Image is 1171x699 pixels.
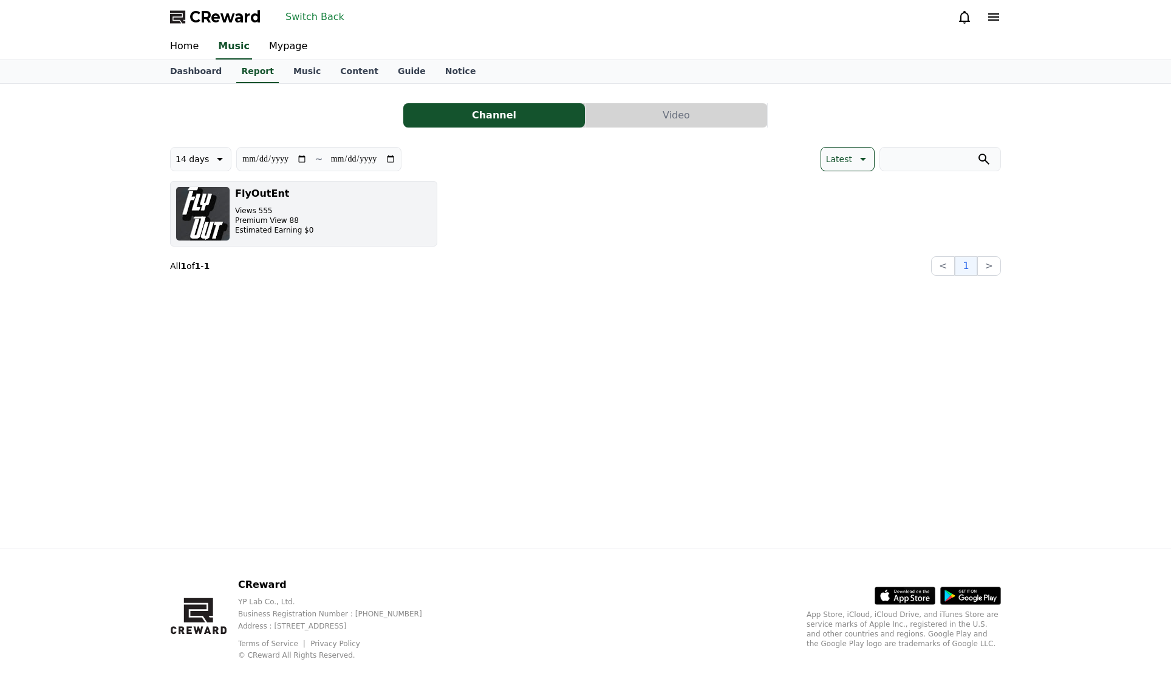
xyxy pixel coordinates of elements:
strong: 1 [180,261,186,271]
a: Report [236,60,279,83]
a: Terms of Service [238,639,307,648]
a: Home [160,34,208,60]
p: © CReward All Rights Reserved. [238,650,442,660]
button: Channel [403,103,585,128]
a: Notice [435,60,486,83]
button: Video [585,103,767,128]
p: YP Lab Co., Ltd. [238,597,442,607]
h3: FlyOutEnt [235,186,313,201]
a: Music [284,60,330,83]
a: Dashboard [160,60,231,83]
a: Content [330,60,388,83]
strong: 1 [195,261,201,271]
img: FlyOutEnt [176,186,230,241]
a: Music [216,34,252,60]
p: Views 555 [235,206,313,216]
a: Privacy Policy [310,639,360,648]
p: App Store, iCloud, iCloud Drive, and iTunes Store are service marks of Apple Inc., registered in ... [807,610,1001,649]
button: Switch Back [281,7,349,27]
p: Latest [826,151,852,168]
span: CReward [189,7,261,27]
p: Address : [STREET_ADDRESS] [238,621,442,631]
strong: 1 [203,261,210,271]
button: Latest [821,147,875,171]
p: 14 days [176,151,209,168]
p: ~ [315,152,323,166]
a: Mypage [259,34,317,60]
a: Guide [388,60,435,83]
p: Business Registration Number : [PHONE_NUMBER] [238,609,442,619]
button: 14 days [170,147,231,171]
button: < [931,256,955,276]
p: Estimated Earning $0 [235,225,313,235]
p: All of - [170,260,210,272]
a: Video [585,103,768,128]
a: CReward [170,7,261,27]
button: > [977,256,1001,276]
a: Channel [403,103,585,128]
p: Premium View 88 [235,216,313,225]
button: 1 [955,256,977,276]
button: FlyOutEnt Views 555 Premium View 88 Estimated Earning $0 [170,181,437,247]
p: CReward [238,578,442,592]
